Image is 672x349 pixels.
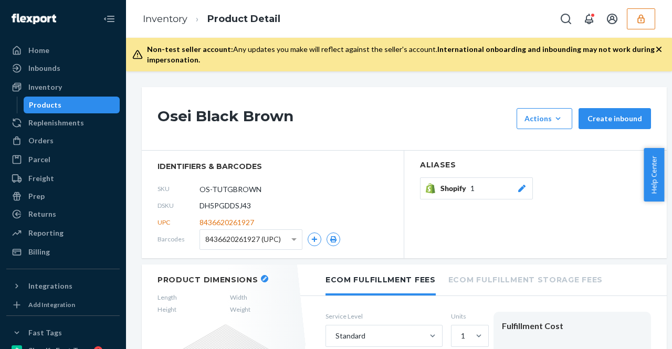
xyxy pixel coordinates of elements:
h2: Product Dimensions [157,275,258,284]
div: Replenishments [28,118,84,128]
span: 1 [470,183,475,194]
div: Fulfillment Cost [502,320,643,332]
div: Any updates you make will reflect against the seller's account. [147,44,655,65]
iframe: Opens a widget where you can chat to one of our agents [605,318,661,344]
li: Ecom Fulfillment Fees [325,265,436,295]
span: 8436620261927 (UPC) [205,230,281,248]
span: Shopify [440,183,470,194]
label: Service Level [325,312,443,321]
span: SKU [157,184,199,193]
button: Create inbound [579,108,651,129]
div: Home [28,45,49,56]
span: Non-test seller account: [147,45,233,54]
a: Reporting [6,225,120,241]
button: Shopify1 [420,177,533,199]
div: Standard [335,331,365,341]
li: Ecom Fulfillment Storage Fees [448,265,603,293]
span: DSKU [157,201,199,210]
div: Inventory [28,82,62,92]
a: Add Integration [6,299,120,311]
div: Inbounds [28,63,60,73]
div: Fast Tags [28,327,62,338]
div: Parcel [28,154,50,165]
a: Parcel [6,151,120,168]
a: Billing [6,244,120,260]
a: Products [24,97,120,113]
a: Inventory [143,13,187,25]
span: identifiers & barcodes [157,161,388,172]
h2: Aliases [420,161,651,169]
a: Prep [6,188,120,205]
a: Home [6,42,120,59]
label: Units [451,312,485,321]
button: Close Navigation [99,8,120,29]
span: Barcodes [157,235,199,244]
button: Help Center [644,148,664,202]
span: 8436620261927 [199,217,254,228]
button: Fast Tags [6,324,120,341]
button: Actions [517,108,572,129]
a: Freight [6,170,120,187]
a: Replenishments [6,114,120,131]
span: Width [230,293,250,302]
a: Returns [6,206,120,223]
div: Integrations [28,281,72,291]
div: 1 [461,331,465,341]
span: Height [157,305,177,314]
div: Products [29,100,61,110]
div: Actions [524,113,564,124]
input: 1 [460,331,461,341]
div: Returns [28,209,56,219]
button: Integrations [6,278,120,294]
ol: breadcrumbs [134,4,289,35]
div: Orders [28,135,54,146]
span: DH5PGDDSJ43 [199,200,251,211]
div: Billing [28,247,50,257]
button: Open account menu [602,8,623,29]
a: Inbounds [6,60,120,77]
span: Weight [230,305,250,314]
div: Add Integration [28,300,75,309]
button: Open Search Box [555,8,576,29]
h1: Osei Black Brown [157,108,511,129]
div: Reporting [28,228,64,238]
button: Open notifications [579,8,600,29]
span: Length [157,293,177,302]
div: Prep [28,191,45,202]
div: Freight [28,173,54,184]
a: Inventory [6,79,120,96]
img: Flexport logo [12,14,56,24]
a: Orders [6,132,120,149]
a: Product Detail [207,13,280,25]
input: Standard [334,331,335,341]
span: UPC [157,218,199,227]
